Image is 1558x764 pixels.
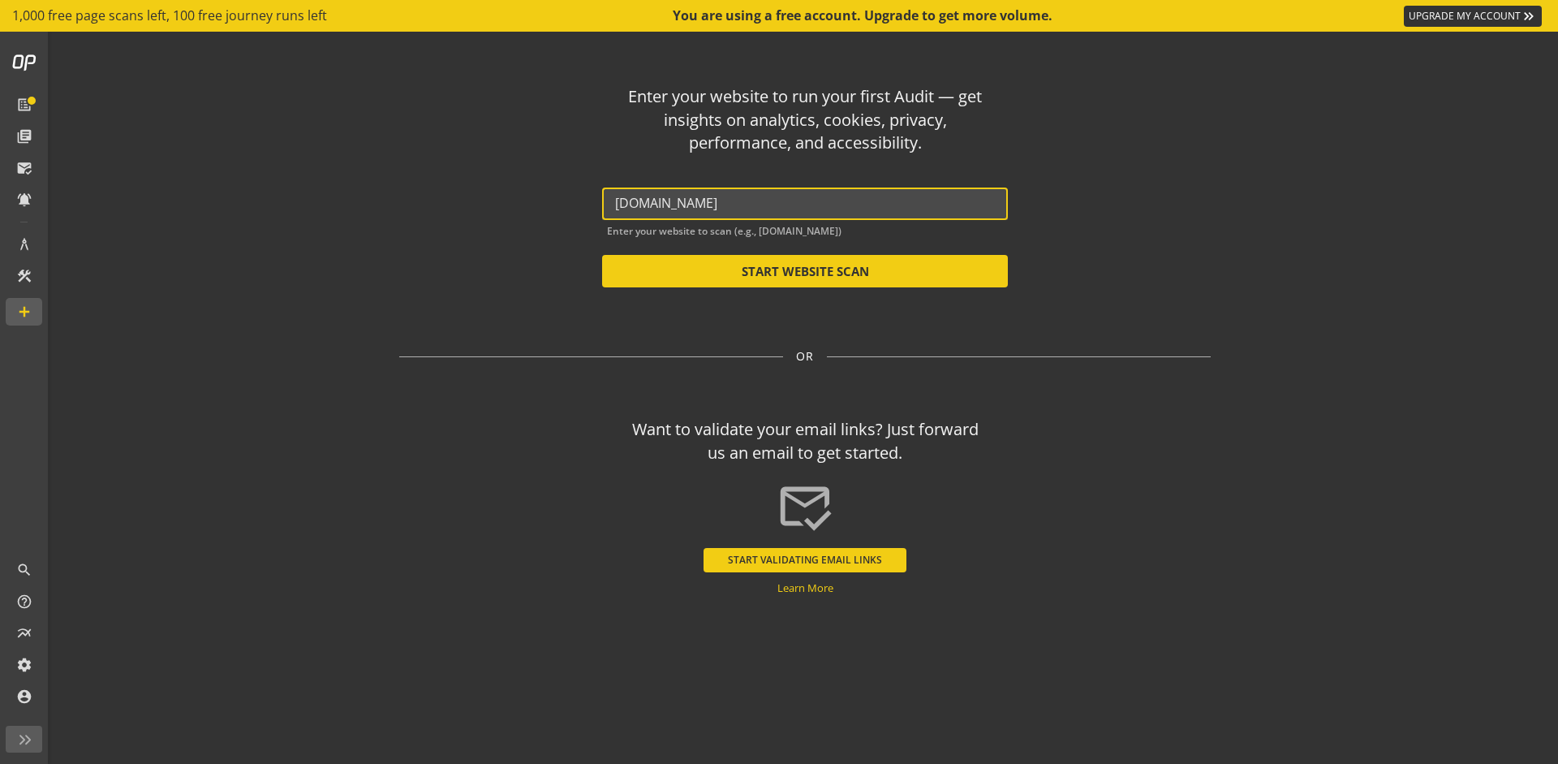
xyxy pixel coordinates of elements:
[615,196,995,211] input: Enter website URL*
[673,6,1054,25] div: You are using a free account. Upgrade to get more volume.
[625,418,986,464] div: Want to validate your email links? Just forward us an email to get started.
[1404,6,1542,27] a: UPGRADE MY ACCOUNT
[16,97,32,113] mat-icon: list_alt
[16,594,32,610] mat-icon: help_outline
[796,348,814,365] span: OR
[16,688,32,705] mat-icon: account_circle
[12,6,327,25] span: 1,000 free page scans left, 100 free journey runs left
[16,192,32,208] mat-icon: notifications_active
[16,657,32,673] mat-icon: settings
[16,268,32,284] mat-icon: construction
[777,478,833,535] mat-icon: mark_email_read
[1521,8,1537,24] mat-icon: keyboard_double_arrow_right
[16,562,32,578] mat-icon: search
[16,304,32,320] mat-icon: add
[16,236,32,253] mat-icon: architecture
[607,222,841,237] mat-hint: Enter your website to scan (e.g., [DOMAIN_NAME])
[625,85,986,155] div: Enter your website to run your first Audit — get insights on analytics, cookies, privacy, perform...
[16,160,32,176] mat-icon: mark_email_read
[16,625,32,641] mat-icon: multiline_chart
[602,255,1008,287] button: START WEBSITE SCAN
[704,548,906,572] button: START VALIDATING EMAIL LINKS
[777,581,833,595] a: Learn More
[16,128,32,145] mat-icon: library_books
